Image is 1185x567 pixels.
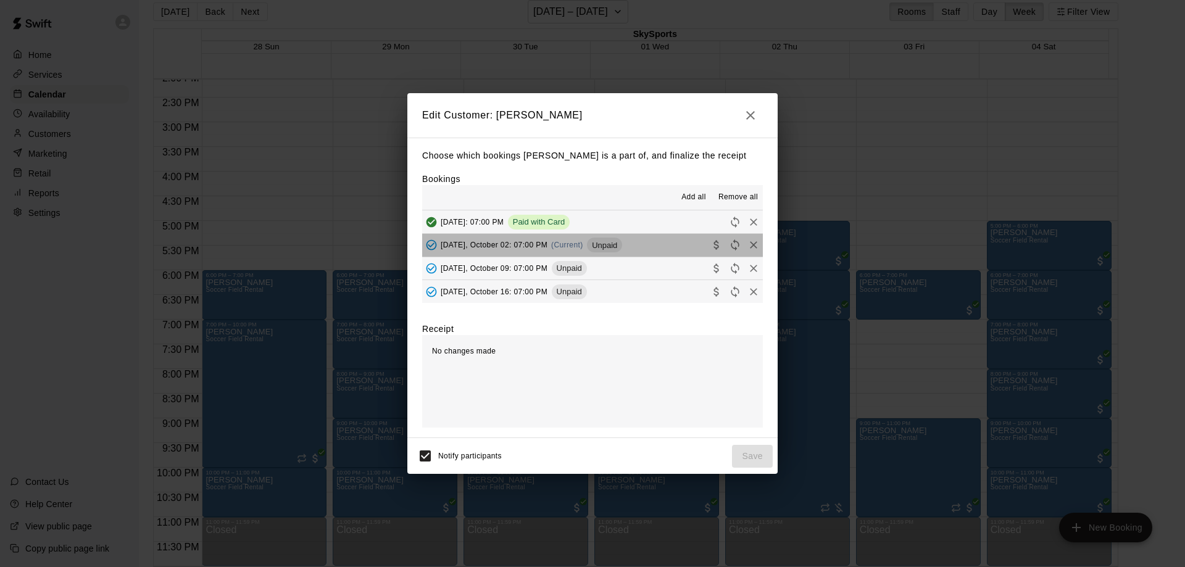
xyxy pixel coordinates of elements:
button: Added - Collect Payment[DATE], October 16: 07:00 PMUnpaidCollect paymentRescheduleRemove [422,280,763,303]
span: Remove [744,217,763,226]
label: Bookings [422,174,460,184]
span: Reschedule [726,217,744,226]
span: [DATE], October 16: 07:00 PM [441,287,547,296]
p: Choose which bookings [PERSON_NAME] is a part of, and finalize the receipt [422,148,763,163]
button: Added - Collect Payment [422,236,441,254]
span: Collect payment [707,240,726,249]
span: Notify participants [438,452,502,461]
span: Reschedule [726,286,744,296]
span: No changes made [432,347,496,355]
span: Collect payment [707,263,726,272]
button: Added - Collect Payment[DATE], October 02: 07:00 PM(Current)UnpaidCollect paymentRescheduleRemove [422,234,763,257]
span: Paid with Card [508,217,570,226]
span: Reschedule [726,263,744,272]
button: Remove all [713,188,763,207]
span: Unpaid [552,287,587,296]
h2: Edit Customer: [PERSON_NAME] [407,93,778,138]
button: Added & Paid [422,213,441,231]
span: Add all [681,191,706,204]
span: Collect payment [707,286,726,296]
button: Added & Paid[DATE]: 07:00 PMPaid with CardRescheduleRemove [422,210,763,233]
button: Added - Collect Payment[DATE], October 09: 07:00 PMUnpaidCollect paymentRescheduleRemove [422,257,763,280]
button: Add all [674,188,713,207]
button: Added - Collect Payment [422,259,441,278]
span: Reschedule [726,240,744,249]
span: [DATE]: 07:00 PM [441,217,504,226]
span: Remove [744,263,763,272]
span: Unpaid [552,263,587,273]
span: (Current) [551,241,583,249]
span: Unpaid [587,241,622,250]
span: Remove all [718,191,758,204]
span: [DATE], October 09: 07:00 PM [441,263,547,272]
span: Remove [744,240,763,249]
button: Added - Collect Payment [422,283,441,301]
span: [DATE], October 02: 07:00 PM [441,241,547,249]
span: Remove [744,286,763,296]
label: Receipt [422,323,454,335]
